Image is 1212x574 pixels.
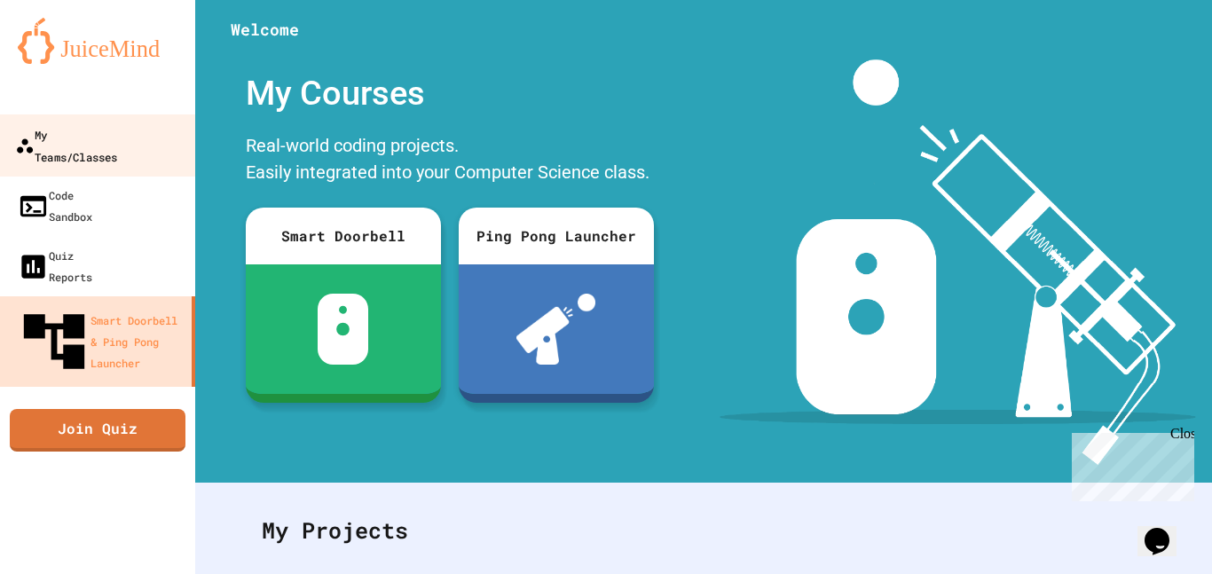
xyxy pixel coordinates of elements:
div: Smart Doorbell & Ping Pong Launcher [18,305,185,378]
div: Quiz Reports [18,245,92,287]
div: Code Sandbox [18,185,92,227]
div: Smart Doorbell [246,208,441,264]
div: Chat with us now!Close [7,7,122,113]
a: Join Quiz [10,409,185,452]
div: My Projects [244,496,1163,565]
img: banner-image-my-projects.png [720,59,1195,465]
div: Ping Pong Launcher [459,208,654,264]
div: My Courses [237,59,663,128]
iframe: chat widget [1065,426,1194,501]
iframe: chat widget [1137,503,1194,556]
div: My Teams/Classes [15,123,117,167]
div: Real-world coding projects. Easily integrated into your Computer Science class. [237,128,663,194]
img: logo-orange.svg [18,18,177,64]
img: ppl-with-ball.png [516,294,595,365]
img: sdb-white.svg [318,294,368,365]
